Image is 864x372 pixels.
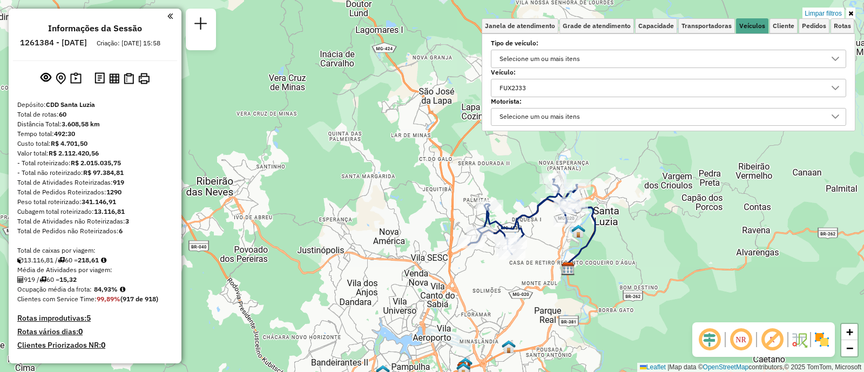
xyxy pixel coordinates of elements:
[773,23,794,29] span: Cliente
[496,109,584,126] div: Selecione um ou mais itens
[101,340,105,350] strong: 0
[51,139,87,147] strong: R$ 4.701,50
[638,23,674,29] span: Capacidade
[813,331,831,348] img: Exibir/Ocultar setores
[190,13,212,37] a: Nova sessão e pesquisa
[846,341,853,355] span: −
[68,70,84,87] button: Painel de Sugestão
[17,217,173,226] div: Total de Atividades não Roteirizadas:
[62,120,100,128] strong: 3.608,58 km
[17,314,173,323] h4: Rotas improdutivas:
[120,295,158,303] strong: (917 de 918)
[739,23,765,29] span: Veículos
[97,295,120,303] strong: 99,89%
[17,158,173,168] div: - Total roteirizado:
[563,23,631,29] span: Grade de atendimento
[17,100,173,110] div: Depósito:
[637,363,864,372] div: Map data © contributors,© 2025 TomTom, Microsoft
[17,139,173,148] div: Custo total:
[802,23,826,29] span: Pedidos
[101,257,106,263] i: Meta Caixas/viagem: 203,60 Diferença: 15,01
[136,71,152,86] button: Imprimir Rotas
[54,130,75,138] strong: 492:30
[846,325,853,339] span: +
[485,23,555,29] span: Janela de atendimento
[125,217,129,225] strong: 3
[39,276,46,283] i: Total de rotas
[17,285,92,293] span: Ocupação média da frota:
[46,100,95,109] strong: CDD Santa Luzia
[834,23,851,29] span: Rotas
[667,363,669,371] span: |
[94,285,118,293] strong: 84,93%
[17,295,97,303] span: Clientes com Service Time:
[113,178,124,186] strong: 919
[82,198,116,206] strong: 341.146,91
[491,38,846,48] label: Tipo de veículo:
[491,67,846,77] label: Veículo:
[17,119,173,129] div: Distância Total:
[167,10,173,22] a: Clique aqui para minimizar o painel
[759,327,785,353] span: Exibir rótulo
[561,262,575,276] img: CDD Santa Luzia
[107,71,122,85] button: Visualizar relatório de Roteirização
[491,97,846,106] label: Motorista:
[841,340,858,356] a: Zoom out
[83,168,124,177] strong: R$ 97.384,81
[681,23,732,29] span: Transportadoras
[640,363,666,371] a: Leaflet
[17,265,173,275] div: Média de Atividades por viagem:
[17,148,173,158] div: Valor total:
[728,327,754,353] span: Ocultar NR
[17,341,173,350] h4: Clientes Priorizados NR:
[496,50,584,67] div: Selecione um ou mais itens
[17,226,173,236] div: Total de Pedidos não Roteirizados:
[17,275,173,285] div: 919 / 60 =
[17,187,173,197] div: Total de Pedidos Roteirizados:
[802,8,844,19] a: Limpar filtros
[841,324,858,340] a: Zoom in
[119,227,123,235] strong: 6
[59,275,77,283] strong: 15,32
[17,257,24,263] i: Cubagem total roteirizado
[78,327,83,336] strong: 0
[17,197,173,207] div: Peso total roteirizado:
[86,313,91,323] strong: 5
[458,357,473,371] img: Simulação- STA
[20,38,87,48] h6: 1261384 - [DATE]
[703,363,749,371] a: OpenStreetMap
[846,8,855,19] a: Ocultar filtros
[120,286,125,293] em: Média calculada utilizando a maior ocupação (%Peso ou %Cubagem) de cada rota da sessão. Rotas cro...
[53,70,68,87] button: Centralizar mapa no depósito ou ponto de apoio
[17,207,173,217] div: Cubagem total roteirizado:
[49,149,99,157] strong: R$ 2.112.420,56
[17,178,173,187] div: Total de Atividades Roteirizadas:
[92,70,107,87] button: Logs desbloquear sessão
[17,110,173,119] div: Total de rotas:
[17,168,173,178] div: - Total não roteirizado:
[38,70,53,87] button: Exibir sessão original
[58,257,65,263] i: Total de rotas
[571,224,585,238] img: Cross Santa Luzia
[496,79,530,97] div: FUX2J33
[59,110,66,118] strong: 60
[92,38,165,48] div: Criação: [DATE] 15:58
[17,276,24,283] i: Total de Atividades
[502,340,516,354] img: 211 UDC WCL Vila Suzana
[17,129,173,139] div: Tempo total:
[697,327,723,353] span: Ocultar deslocamento
[17,327,173,336] h4: Rotas vários dias:
[94,207,125,215] strong: 13.116,81
[122,71,136,86] button: Visualizar Romaneio
[106,188,122,196] strong: 1290
[17,255,173,265] div: 13.116,81 / 60 =
[71,159,121,167] strong: R$ 2.015.035,75
[17,246,173,255] div: Total de caixas por viagem:
[48,23,142,33] h4: Informações da Sessão
[791,331,808,348] img: Fluxo de ruas
[78,256,99,264] strong: 218,61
